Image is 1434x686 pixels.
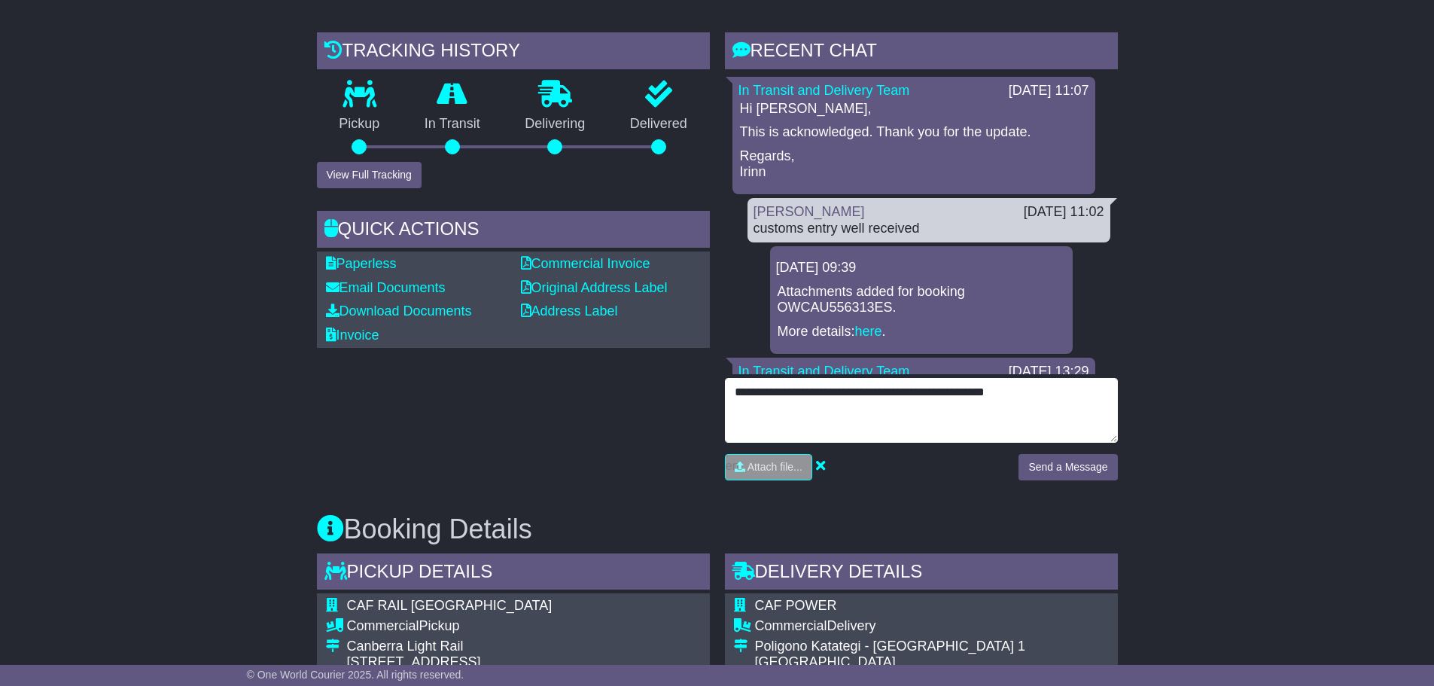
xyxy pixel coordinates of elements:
[326,256,397,271] a: Paperless
[317,162,422,188] button: View Full Tracking
[740,101,1088,117] p: Hi [PERSON_NAME],
[326,303,472,319] a: Download Documents
[755,654,1025,671] div: [GEOGRAPHIC_DATA]
[738,364,910,379] a: In Transit and Delivery Team
[317,211,710,252] div: Quick Actions
[317,116,403,133] p: Pickup
[755,598,837,613] span: CAF POWER
[347,618,419,633] span: Commercial
[754,204,865,219] a: [PERSON_NAME]
[778,284,1065,316] p: Attachments added for booking OWCAU556313ES.
[776,260,1067,276] div: [DATE] 09:39
[317,32,710,73] div: Tracking history
[317,553,710,594] div: Pickup Details
[1009,364,1089,380] div: [DATE] 13:29
[1018,454,1117,480] button: Send a Message
[755,639,1025,655] div: Poligono Katategi - [GEOGRAPHIC_DATA] 1
[738,83,910,98] a: In Transit and Delivery Team
[778,324,1065,340] p: More details: .
[347,618,577,635] div: Pickup
[725,553,1118,594] div: Delivery Details
[725,32,1118,73] div: RECENT CHAT
[347,654,577,671] div: [STREET_ADDRESS]
[347,598,553,613] span: CAF RAIL [GEOGRAPHIC_DATA]
[326,328,379,343] a: Invoice
[855,324,882,339] a: here
[347,639,577,655] div: Canberra Light Rail
[247,669,464,681] span: © One World Courier 2025. All rights reserved.
[740,148,1088,181] p: Regards, Irinn
[740,124,1088,141] p: This is acknowledged. Thank you for the update.
[754,221,1104,237] div: customs entry well received
[1024,204,1104,221] div: [DATE] 11:02
[521,280,668,295] a: Original Address Label
[521,256,650,271] a: Commercial Invoice
[317,514,1118,544] h3: Booking Details
[755,618,827,633] span: Commercial
[755,618,1025,635] div: Delivery
[402,116,503,133] p: In Transit
[1009,83,1089,99] div: [DATE] 11:07
[503,116,608,133] p: Delivering
[607,116,710,133] p: Delivered
[521,303,618,319] a: Address Label
[326,280,446,295] a: Email Documents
